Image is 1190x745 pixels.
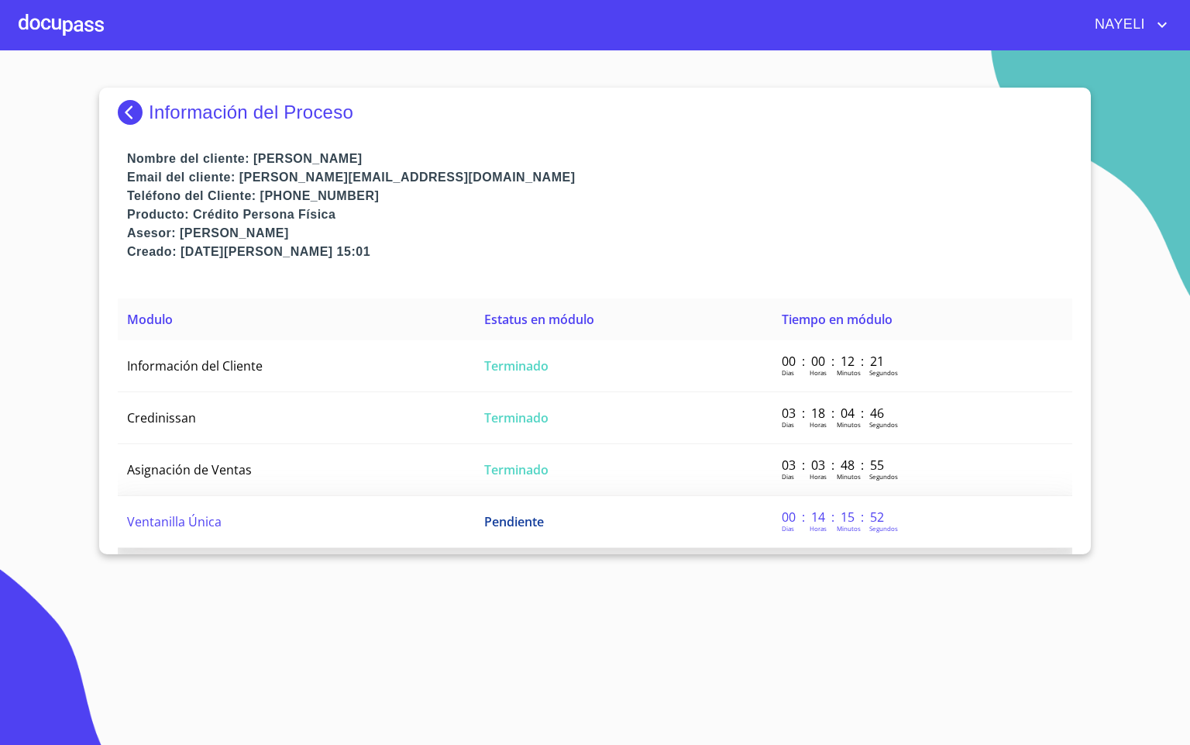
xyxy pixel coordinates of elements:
[484,311,594,328] span: Estatus en módulo
[782,405,886,422] p: 03 : 18 : 04 : 46
[837,524,861,533] p: Minutos
[484,461,549,478] span: Terminado
[869,524,898,533] p: Segundos
[127,150,1072,168] p: Nombre del cliente: [PERSON_NAME]
[1083,12,1171,37] button: account of current user
[484,513,544,530] span: Pendiente
[782,509,886,526] p: 00 : 14 : 15 : 52
[484,409,549,426] span: Terminado
[127,243,1072,261] p: Creado: [DATE][PERSON_NAME] 15:01
[118,100,1072,125] div: Información del Proceso
[837,420,861,429] p: Minutos
[782,524,794,533] p: Dias
[810,368,827,377] p: Horas
[810,524,827,533] p: Horas
[837,368,861,377] p: Minutos
[782,311,892,328] span: Tiempo en módulo
[782,420,794,429] p: Dias
[149,102,353,123] p: Información del Proceso
[127,513,222,530] span: Ventanilla Única
[127,461,252,478] span: Asignación de Ventas
[837,472,861,481] p: Minutos
[810,420,827,429] p: Horas
[127,168,1072,187] p: Email del cliente: [PERSON_NAME][EMAIL_ADDRESS][DOMAIN_NAME]
[869,472,898,481] p: Segundos
[118,100,149,125] img: Docupass spot blue
[127,311,173,328] span: Modulo
[127,409,196,426] span: Credinissan
[127,187,1072,205] p: Teléfono del Cliente: [PHONE_NUMBER]
[869,420,898,429] p: Segundos
[127,205,1072,224] p: Producto: Crédito Persona Física
[127,224,1072,243] p: Asesor: [PERSON_NAME]
[810,472,827,481] p: Horas
[782,368,794,377] p: Dias
[127,357,263,374] span: Información del Cliente
[484,357,549,374] span: Terminado
[782,457,886,474] p: 03 : 03 : 48 : 55
[1083,12,1153,37] span: NAYELI
[782,472,794,481] p: Dias
[782,353,886,370] p: 00 : 00 : 12 : 21
[869,368,898,377] p: Segundos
